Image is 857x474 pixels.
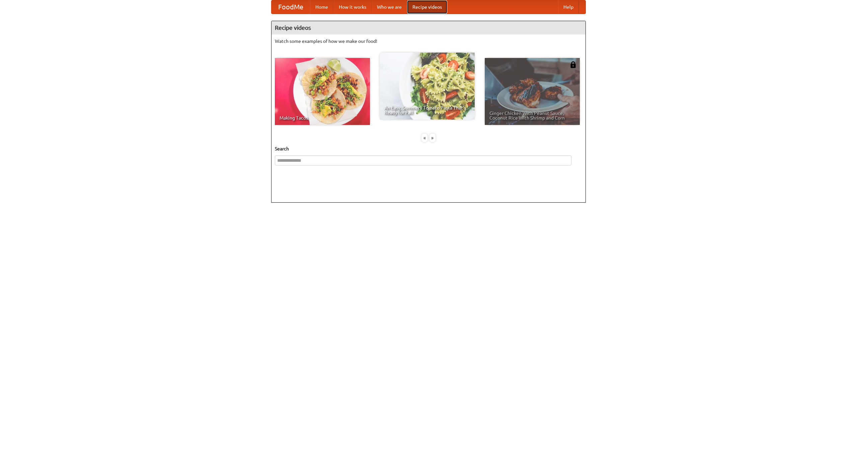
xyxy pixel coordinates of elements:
a: FoodMe [271,0,310,14]
a: Help [558,0,579,14]
a: Who we are [372,0,407,14]
a: Home [310,0,333,14]
a: Recipe videos [407,0,447,14]
span: Making Tacos [280,116,365,120]
span: An Easy, Summery Tomato Pasta That's Ready for Fall [384,106,470,115]
img: 483408.png [570,61,576,68]
a: How it works [333,0,372,14]
a: An Easy, Summery Tomato Pasta That's Ready for Fall [380,53,475,120]
h4: Recipe videos [271,21,586,35]
div: » [430,134,436,142]
h5: Search [275,145,582,152]
p: Watch some examples of how we make our food! [275,38,582,45]
div: « [421,134,427,142]
a: Making Tacos [275,58,370,125]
